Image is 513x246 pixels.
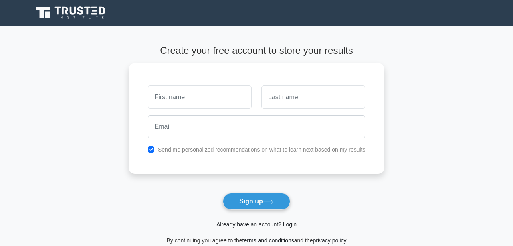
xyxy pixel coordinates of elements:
[124,236,390,245] div: By continuing you agree to the and the
[148,85,252,109] input: First name
[313,237,347,244] a: privacy policy
[223,193,290,210] button: Sign up
[148,115,366,138] input: Email
[261,85,365,109] input: Last name
[158,146,366,153] label: Send me personalized recommendations on what to learn next based on my results
[242,237,294,244] a: terms and conditions
[129,45,385,57] h4: Create your free account to store your results
[216,221,297,228] a: Already have an account? Login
